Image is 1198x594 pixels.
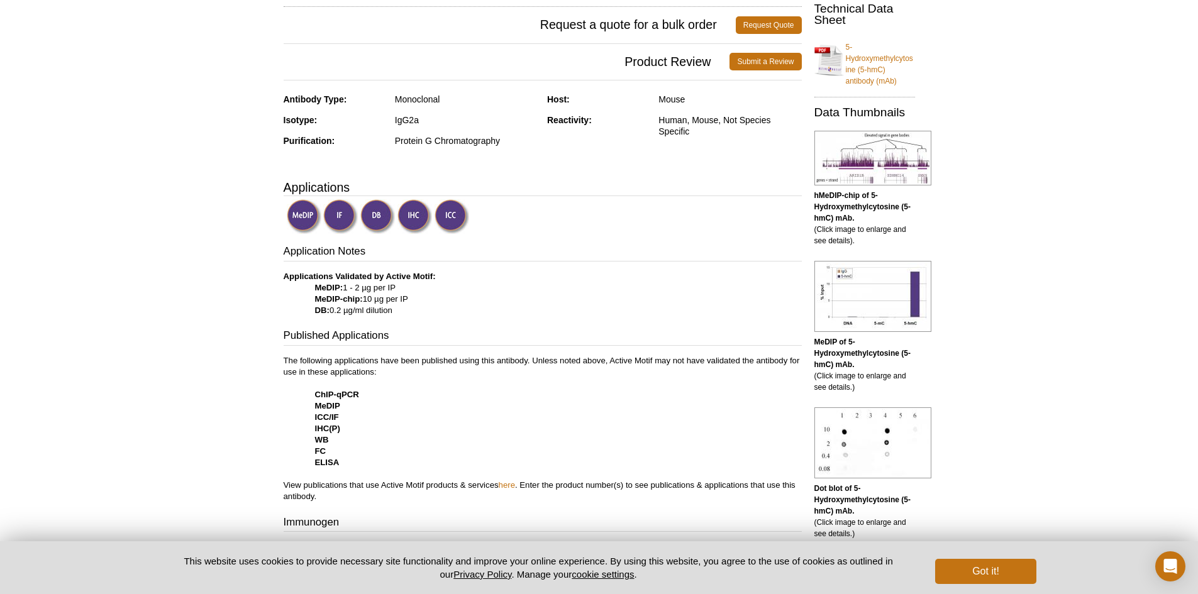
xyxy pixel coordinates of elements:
button: Got it! [935,559,1036,584]
p: The following applications have been published using this antibody. Unless noted above, Active Mo... [284,355,802,502]
b: hMeDIP-chip of 5-Hydroxymethylcytosine (5-hmC) mAb. [814,191,911,223]
h3: Applications [284,178,802,197]
b: Dot blot of 5-Hydroxymethylcytosine (5-hmC) mAb. [814,484,911,515]
strong: FC [315,446,326,456]
strong: WB [315,435,329,444]
img: Immunohistochemistry Validated [397,199,432,234]
h3: Application Notes [284,244,802,261]
img: 5-Hydroxymethylcytosine (5-hmC) antibody (mAb) tested by dot blot analysis. [814,407,931,478]
div: Open Intercom Messenger [1155,551,1185,581]
strong: ChIP-qPCR [315,390,359,399]
button: cookie settings [572,569,634,580]
strong: MeDIP-chip: [315,294,363,304]
img: Dot Blot Validated [360,199,395,234]
div: IgG2a [395,114,538,126]
span: Product Review [284,53,730,70]
b: MeDIP of 5-Hydroxymethylcytosine (5-hmC) mAb. [814,338,911,369]
div: Monoclonal [395,94,538,105]
div: Protein G Chromatography [395,135,538,146]
a: here [499,480,515,490]
h3: Immunogen [284,515,802,532]
strong: Purification: [284,136,335,146]
h3: Published Applications [284,328,802,346]
a: Privacy Policy [453,569,511,580]
a: 5-Hydroxymethylcytosine (5-hmC) antibody (mAb) [814,34,915,87]
a: Request Quote [736,16,802,34]
p: (Click image to enlarge and see details.) [814,483,915,539]
h2: Technical Data Sheet [814,3,915,26]
strong: ICC/IF [315,412,339,422]
b: Applications Validated by Active Motif: [284,272,436,281]
strong: IHC(P) [315,424,340,433]
img: 5-Hydroxymethylcytosine (5-hmC) antibody (mAb) tested by MeDIP analysis. [814,261,931,332]
img: Methyl-DNA Immunoprecipitation Validated [287,199,321,234]
strong: Reactivity: [547,115,592,125]
strong: DB: [315,305,330,315]
strong: Antibody Type: [284,94,347,104]
div: Mouse [658,94,801,105]
strong: Host: [547,94,570,104]
span: Request a quote for a bulk order [284,16,736,34]
p: 1 - 2 µg per IP 10 µg per IP 0.2 µg/ml dilution [284,271,802,316]
p: (Click image to enlarge and see details). [814,190,915,246]
img: 5-Hydroxymethylcytosine (5-hmC) antibody (mAb) tested by hMeDIP-chip analysis. [814,131,931,185]
strong: MeDIP [315,401,340,410]
p: (Click image to enlarge and see details.) [814,336,915,393]
strong: MeDIP: [315,283,343,292]
a: Submit a Review [729,53,801,70]
strong: Isotype: [284,115,318,125]
p: This website uses cookies to provide necessary site functionality and improve your online experie... [162,554,915,581]
img: Immunofluorescence Validated [323,199,358,234]
div: Human, Mouse, Not Species Specific [658,114,801,137]
h2: Data Thumbnails [814,107,915,118]
img: Immunocytochemistry Validated [435,199,469,234]
strong: ELISA [315,458,340,467]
